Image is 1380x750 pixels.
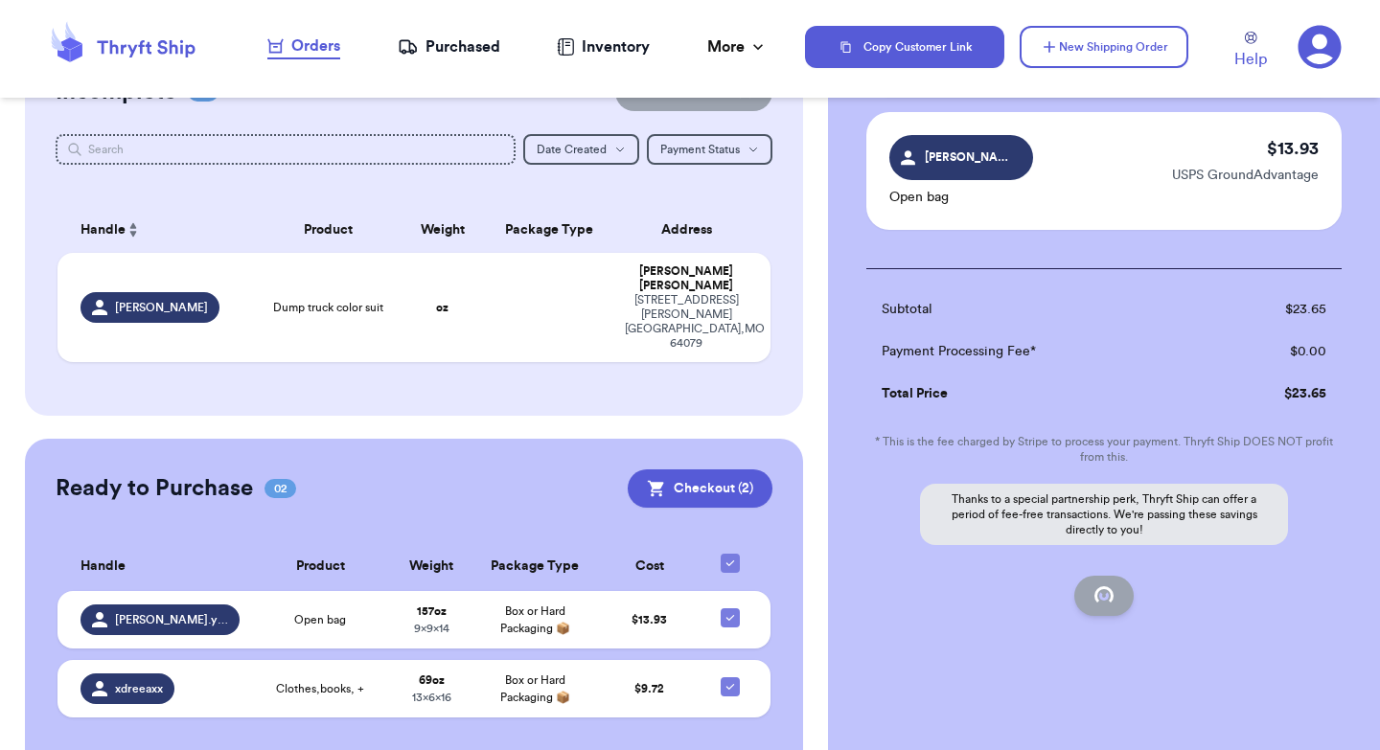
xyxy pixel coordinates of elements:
[557,35,650,58] a: Inventory
[889,188,1033,207] p: Open bag
[1020,26,1188,68] button: New Shipping Order
[634,683,664,694] span: $ 9.72
[866,434,1342,465] p: * This is the fee charged by Stripe to process your payment. Thryft Ship DOES NOT profit from this.
[412,692,451,703] span: 13 x 6 x 16
[276,681,364,696] span: Clothes,books, +
[414,623,449,634] span: 9 x 9 x 14
[436,302,448,313] strong: oz
[925,148,1016,166] span: [PERSON_NAME].yeo_
[294,612,346,627] span: Open bag
[56,134,516,165] input: Search
[267,34,340,57] div: Orders
[500,605,570,634] span: Box or Hard Packaging 📦
[920,484,1288,545] p: Thanks to a special partnership perk, Thryft Ship can offer a period of fee-free transactions. We...
[56,473,253,504] h2: Ready to Purchase
[500,674,570,703] span: Box or Hard Packaging 📦
[267,34,340,59] a: Orders
[1207,373,1342,415] td: $ 23.65
[613,207,770,253] th: Address
[523,134,639,165] button: Date Created
[1234,48,1267,71] span: Help
[390,542,473,591] th: Weight
[115,681,163,696] span: xdreeaxx
[805,26,1004,68] button: Copy Customer Link
[115,300,208,315] span: [PERSON_NAME]
[647,134,772,165] button: Payment Status
[400,207,485,253] th: Weight
[398,35,500,58] a: Purchased
[866,373,1207,415] td: Total Price
[632,614,667,625] span: $ 13.93
[273,300,383,315] span: Dump truck color suit
[1234,32,1267,71] a: Help
[126,218,141,241] button: Sort ascending
[1207,330,1342,373] td: $ 0.00
[597,542,701,591] th: Cost
[485,207,613,253] th: Package Type
[1207,288,1342,330] td: $ 23.65
[866,288,1207,330] td: Subtotal
[537,144,607,155] span: Date Created
[625,293,747,351] div: [STREET_ADDRESS][PERSON_NAME] [GEOGRAPHIC_DATA] , MO 64079
[1267,135,1319,162] p: $ 13.93
[80,557,126,577] span: Handle
[866,330,1207,373] td: Payment Processing Fee*
[264,479,296,498] span: 02
[1172,166,1319,185] p: USPS GroundAdvantage
[707,35,768,58] div: More
[251,542,390,591] th: Product
[660,144,740,155] span: Payment Status
[257,207,400,253] th: Product
[115,612,228,627] span: [PERSON_NAME].yeo_
[80,220,126,240] span: Handle
[472,542,597,591] th: Package Type
[419,674,445,686] strong: 69 oz
[625,264,747,293] div: [PERSON_NAME] [PERSON_NAME]
[628,469,772,508] button: Checkout (2)
[417,605,447,617] strong: 157 oz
